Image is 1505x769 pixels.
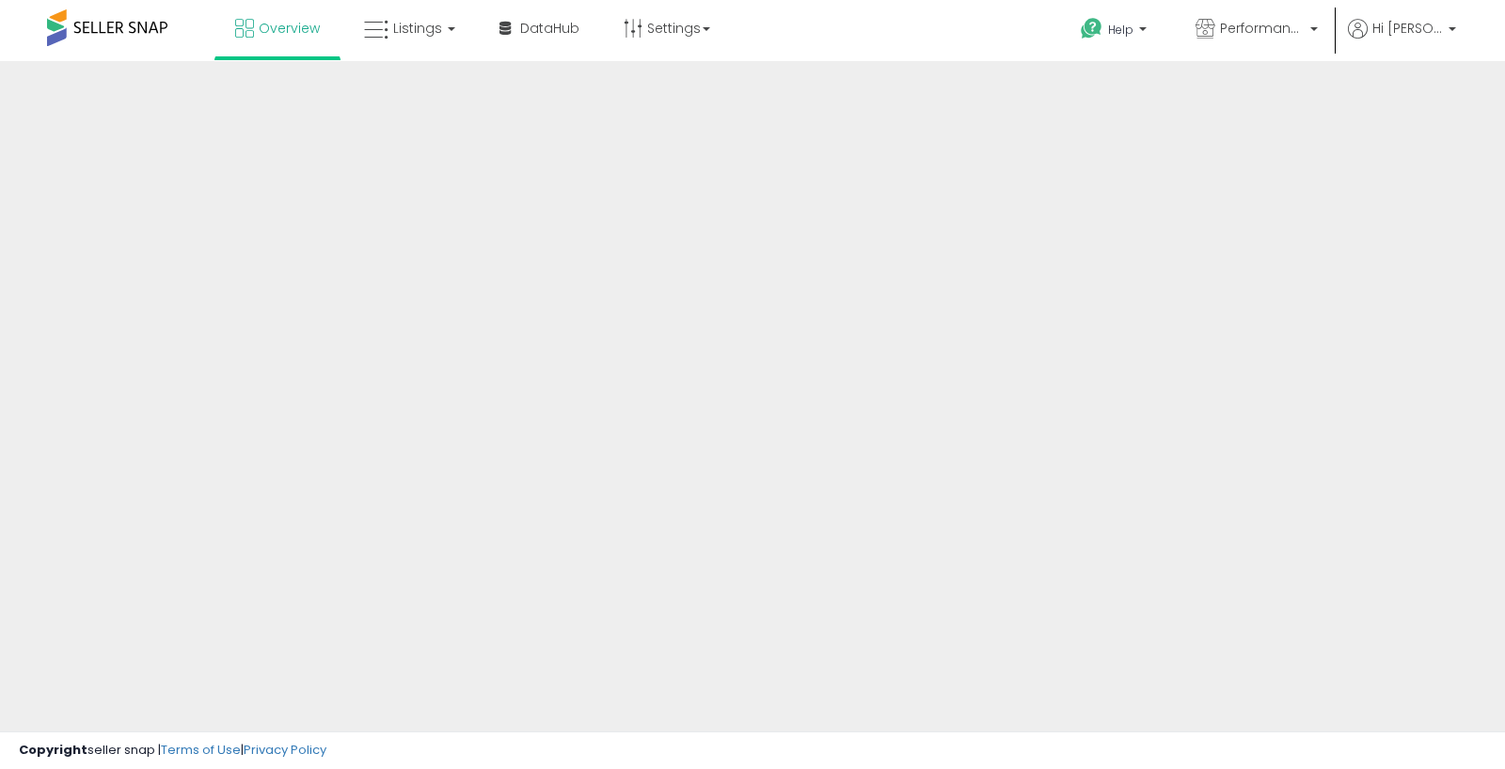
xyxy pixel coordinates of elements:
span: Overview [259,19,320,38]
div: seller snap | | [19,742,326,760]
span: DataHub [520,19,579,38]
span: Performance Central [1220,19,1305,38]
a: Help [1066,3,1165,61]
span: Help [1108,22,1133,38]
strong: Copyright [19,741,87,759]
i: Get Help [1080,17,1103,40]
span: Hi [PERSON_NAME] [1372,19,1443,38]
a: Privacy Policy [244,741,326,759]
a: Hi [PERSON_NAME] [1348,19,1456,61]
span: Listings [393,19,442,38]
a: Terms of Use [161,741,241,759]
